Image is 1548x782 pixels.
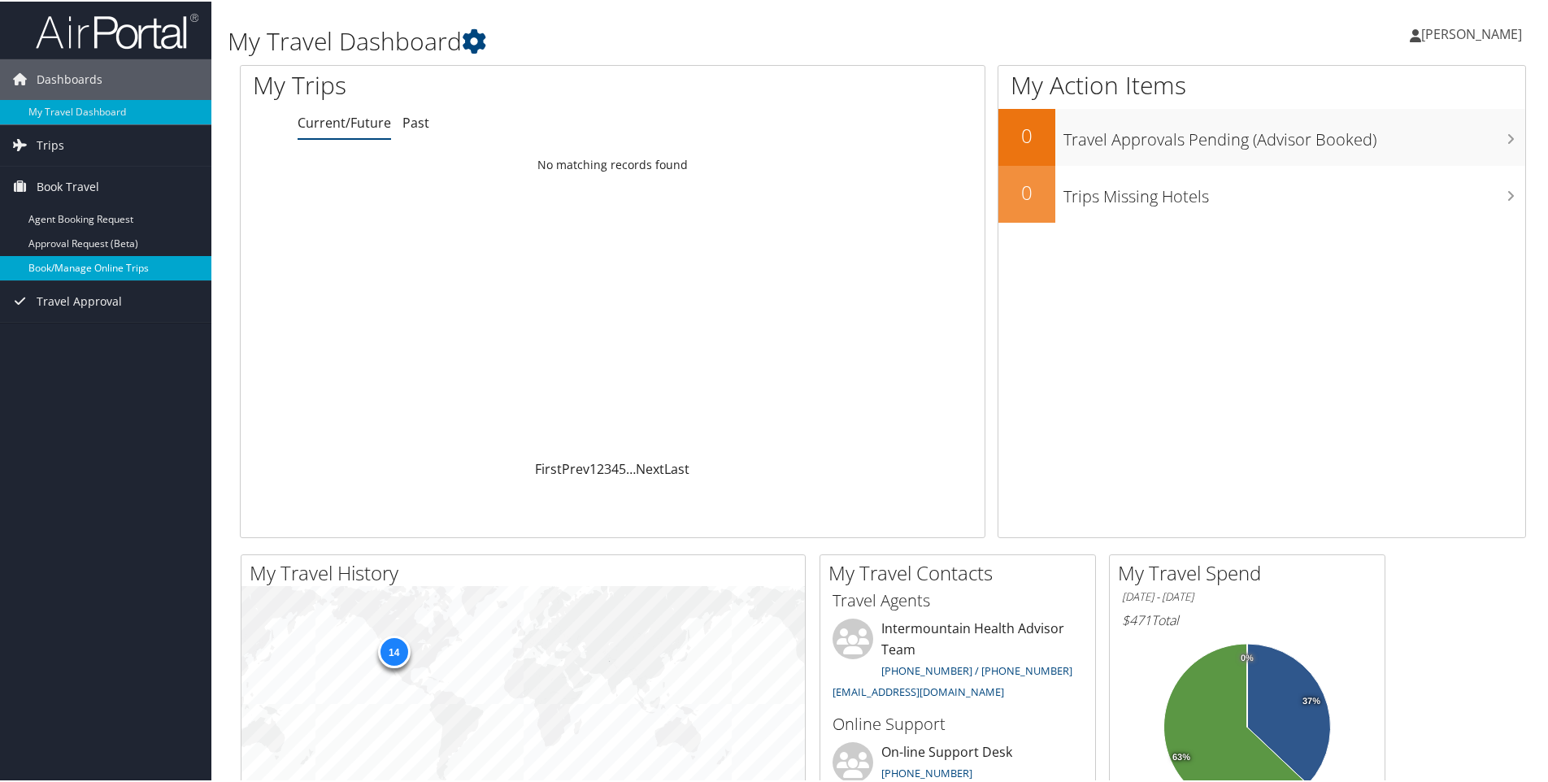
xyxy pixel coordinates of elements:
a: 3 [604,458,611,476]
tspan: 0% [1241,652,1254,662]
h3: Trips Missing Hotels [1063,176,1525,206]
h2: 0 [998,177,1055,205]
span: [PERSON_NAME] [1421,24,1522,41]
span: Travel Approval [37,280,122,320]
div: 14 [377,634,410,667]
a: 0Travel Approvals Pending (Advisor Booked) [998,107,1525,164]
a: Last [664,458,689,476]
a: 2 [597,458,604,476]
a: 4 [611,458,619,476]
span: Dashboards [37,58,102,98]
a: 0Trips Missing Hotels [998,164,1525,221]
a: 1 [589,458,597,476]
h1: My Travel Dashboard [228,23,1102,57]
li: Intermountain Health Advisor Team [824,617,1091,704]
tspan: 63% [1172,751,1190,761]
h3: Travel Approvals Pending (Advisor Booked) [1063,119,1525,150]
img: airportal-logo.png [36,11,198,49]
span: $471 [1122,610,1151,628]
a: [PERSON_NAME] [1410,8,1538,57]
h6: Total [1122,610,1372,628]
a: Past [402,112,429,130]
td: No matching records found [241,149,985,178]
h2: 0 [998,120,1055,148]
span: Book Travel [37,165,99,206]
h1: My Action Items [998,67,1525,101]
h2: My Travel Spend [1118,558,1385,585]
a: Prev [562,458,589,476]
h2: My Travel Contacts [828,558,1095,585]
h3: Travel Agents [833,588,1083,610]
a: 5 [619,458,626,476]
a: [EMAIL_ADDRESS][DOMAIN_NAME] [833,683,1004,697]
a: Next [636,458,664,476]
a: Current/Future [298,112,391,130]
tspan: 37% [1302,695,1320,705]
h6: [DATE] - [DATE] [1122,588,1372,603]
span: Trips [37,124,64,164]
a: [PHONE_NUMBER] / [PHONE_NUMBER] [881,662,1072,676]
h1: My Trips [253,67,663,101]
a: First [535,458,562,476]
span: … [626,458,636,476]
h3: Online Support [833,711,1083,734]
h2: My Travel History [250,558,805,585]
a: [PHONE_NUMBER] [881,764,972,779]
